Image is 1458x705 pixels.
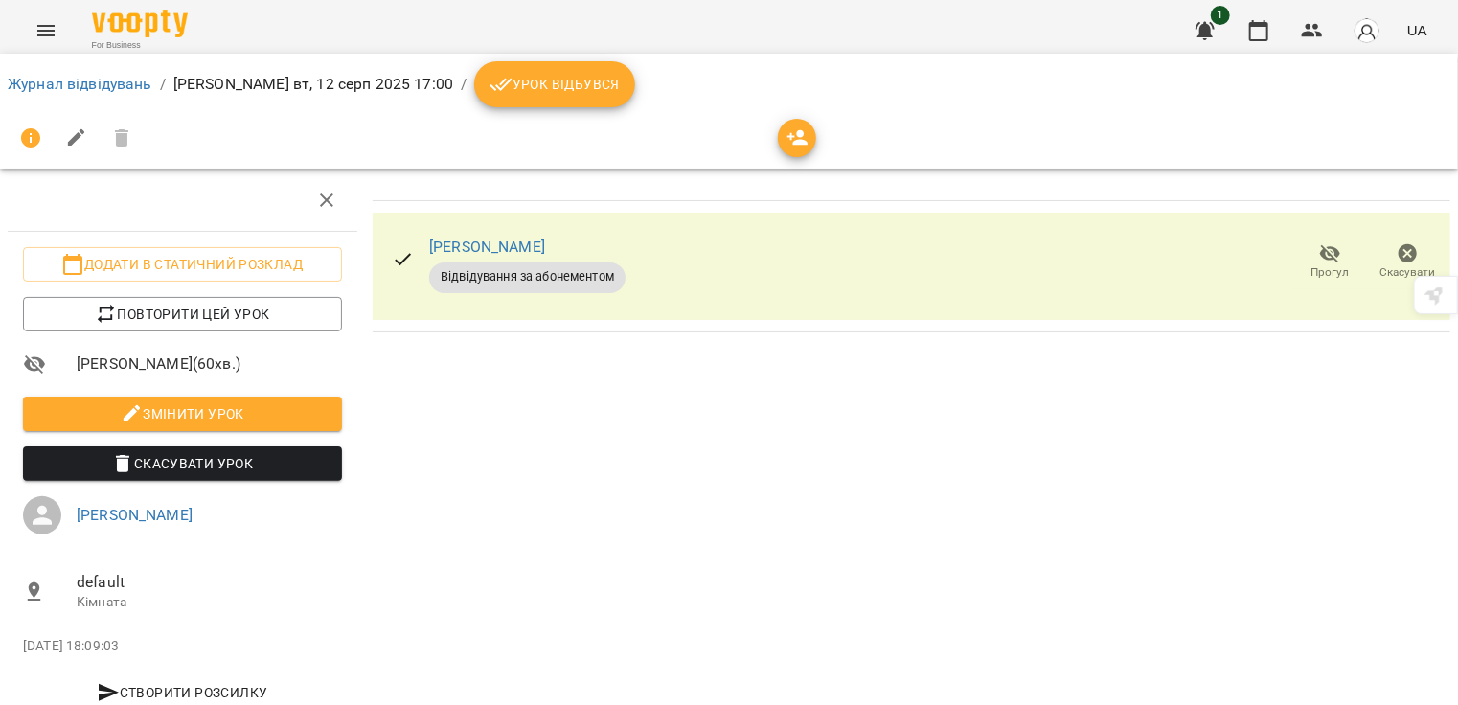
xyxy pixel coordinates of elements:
[23,397,342,431] button: Змінити урок
[429,268,626,285] span: Відвідування за абонементом
[1291,236,1369,289] button: Прогул
[160,73,166,96] li: /
[461,73,467,96] li: /
[77,593,342,612] p: Кімната
[1211,6,1230,25] span: 1
[490,73,620,96] span: Урок відбувся
[92,10,188,37] img: Voopty Logo
[1354,17,1380,44] img: avatar_s.png
[429,238,545,256] a: [PERSON_NAME]
[38,253,327,276] span: Додати в статичний розклад
[8,61,1450,107] nav: breadcrumb
[38,303,327,326] span: Повторити цей урок
[38,402,327,425] span: Змінити урок
[1407,20,1427,40] span: UA
[31,681,334,704] span: Створити розсилку
[77,352,342,375] span: [PERSON_NAME] ( 60 хв. )
[23,637,342,656] p: [DATE] 18:09:03
[38,452,327,475] span: Скасувати Урок
[1380,264,1436,281] span: Скасувати
[23,297,342,331] button: Повторити цей урок
[23,247,342,282] button: Додати в статичний розклад
[1369,236,1447,289] button: Скасувати
[1311,264,1350,281] span: Прогул
[1400,12,1435,48] button: UA
[77,506,193,524] a: [PERSON_NAME]
[474,61,635,107] button: Урок відбувся
[23,8,69,54] button: Menu
[92,39,188,52] span: For Business
[8,75,152,93] a: Журнал відвідувань
[23,446,342,481] button: Скасувати Урок
[173,73,453,96] p: [PERSON_NAME] вт, 12 серп 2025 17:00
[77,571,342,594] span: default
